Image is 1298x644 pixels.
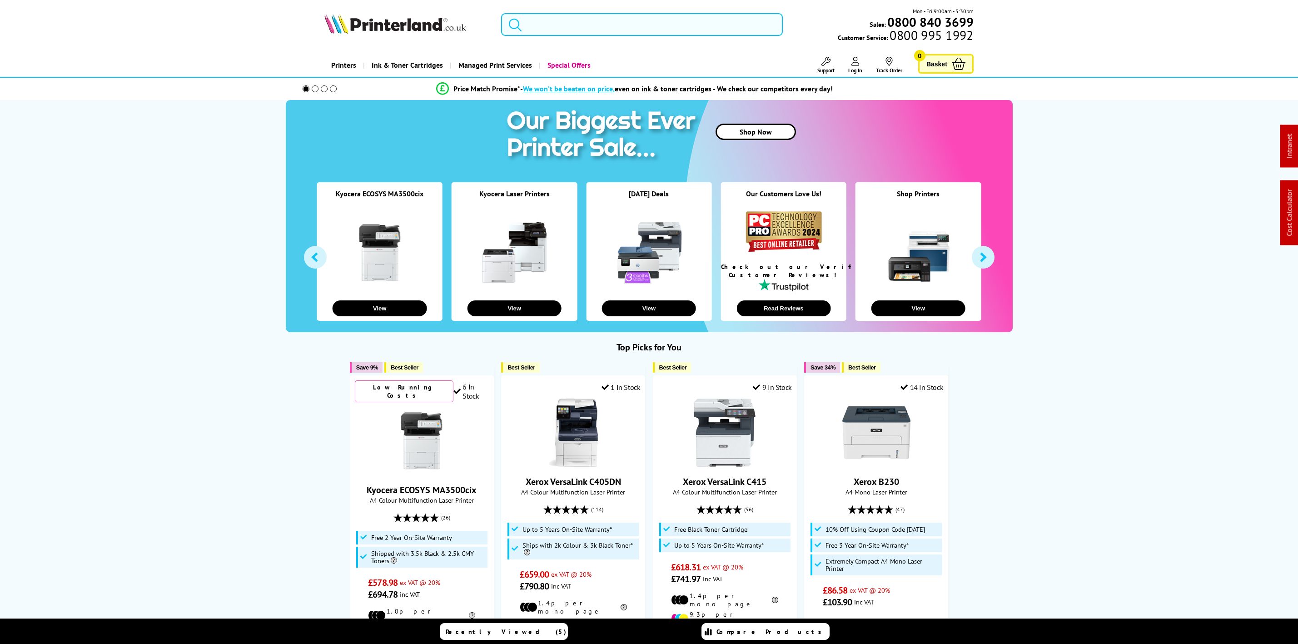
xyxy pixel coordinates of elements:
[1285,190,1294,236] a: Cost Calculator
[721,263,846,279] div: Check out our Verified Customer Reviews!
[355,380,453,402] div: Low Running Costs
[683,476,766,488] a: Xerox VersaLink C415
[659,364,687,371] span: Best Seller
[674,526,747,533] span: Free Black Toner Cartridge
[602,383,641,392] div: 1 In Stock
[691,459,759,469] a: Xerox VersaLink C415
[1285,134,1294,159] a: Intranet
[674,542,764,549] span: Up to 5 Years On-Site Warranty*
[324,14,490,35] a: Printerland Logo
[823,596,852,608] span: £103.90
[479,189,550,198] a: Kyocera Laser Printers
[826,558,940,572] span: Extremely Compact A4 Mono Laser Printer
[371,550,485,564] span: Shipped with 3.5k Black & 2.5k CMY Toners
[900,383,943,392] div: 14 In Stock
[539,399,607,467] img: Xerox VersaLink C405DN
[918,54,974,74] a: Basket 0
[753,383,792,392] div: 9 In Stock
[356,364,378,371] span: Save 9%
[523,84,615,93] span: We won’t be beaten on price,
[526,476,621,488] a: Xerox VersaLink C405DN
[854,476,899,488] a: Xerox B230
[716,124,796,140] a: Shop Now
[871,300,965,316] button: View
[671,592,778,608] li: 1.4p per mono page
[368,589,398,600] span: £694.78
[701,623,830,640] a: Compare Products
[522,526,612,533] span: Up to 5 Years On-Site Warranty*
[744,501,753,518] span: (56)
[926,58,947,70] span: Basket
[887,14,974,30] b: 0800 840 3699
[671,573,701,585] span: £741.97
[507,364,535,371] span: Best Seller
[446,628,567,636] span: Recently Viewed (5)
[850,586,890,594] span: ex VAT @ 20%
[817,67,835,74] span: Support
[350,362,383,373] button: Save 9%
[501,362,540,373] button: Best Seller
[384,362,423,373] button: Best Seller
[591,501,603,518] span: (114)
[520,569,549,580] span: £659.00
[453,84,520,93] span: Price Match Promise*
[368,577,398,589] span: £578.98
[848,67,862,74] span: Log In
[914,50,925,61] span: 0
[703,574,723,583] span: inc VAT
[400,590,420,599] span: inc VAT
[842,362,880,373] button: Best Seller
[391,364,418,371] span: Best Seller
[368,607,475,624] li: 1.0p per mono page
[440,623,568,640] a: Recently Viewed (5)
[324,54,363,77] a: Printers
[886,18,974,26] a: 0800 840 3699
[870,20,886,29] span: Sales:
[502,100,705,171] img: printer sale
[658,488,792,496] span: A4 Colour Multifunction Laser Printer
[602,300,696,316] button: View
[842,399,910,467] img: Xerox B230
[823,584,848,596] span: £86.58
[372,54,443,77] span: Ink & Toner Cartridges
[888,31,973,40] span: 0800 995 1992
[826,542,909,549] span: Free 3 Year On-Site Warranty*
[876,57,902,74] a: Track Order
[363,54,450,77] a: Ink & Toner Cartridges
[848,364,876,371] span: Best Seller
[290,81,980,97] li: modal_Promise
[854,598,874,606] span: inc VAT
[811,364,835,371] span: Save 34%
[450,54,539,77] a: Managed Print Services
[895,501,905,518] span: (47)
[520,618,627,634] li: 9.7p per colour page
[441,509,450,526] span: (26)
[388,407,456,475] img: Kyocera ECOSYS MA3500cix
[826,526,925,533] span: 10% Off Using Coupon Code [DATE]
[671,561,701,573] span: £618.31
[716,628,826,636] span: Compare Products
[355,496,489,504] span: A4 Colour Multifunction Laser Printer
[653,362,691,373] button: Best Seller
[506,488,640,496] span: A4 Colour Multifunction Laser Printer
[809,613,943,638] div: modal_delivery
[671,610,778,627] li: 9.3p per colour page
[838,31,973,42] span: Customer Service:
[848,57,862,74] a: Log In
[453,382,489,400] div: 6 In Stock
[520,599,627,615] li: 1.4p per mono page
[324,14,466,34] img: Printerland Logo
[539,54,597,77] a: Special Offers
[691,399,759,467] img: Xerox VersaLink C415
[400,578,440,587] span: ex VAT @ 20%
[333,300,427,316] button: View
[913,7,974,15] span: Mon - Fri 9:00am - 5:30pm
[520,84,833,93] div: - even on ink & toner cartridges - We check our competitors every day!
[371,534,452,541] span: Free 2 Year On-Site Warranty
[336,189,423,198] a: Kyocera ECOSYS MA3500cix
[736,300,831,316] button: Read Reviews
[809,488,943,496] span: A4 Mono Laser Printer
[703,563,743,571] span: ex VAT @ 20%
[388,468,456,477] a: Kyocera ECOSYS MA3500cix
[467,300,561,316] button: View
